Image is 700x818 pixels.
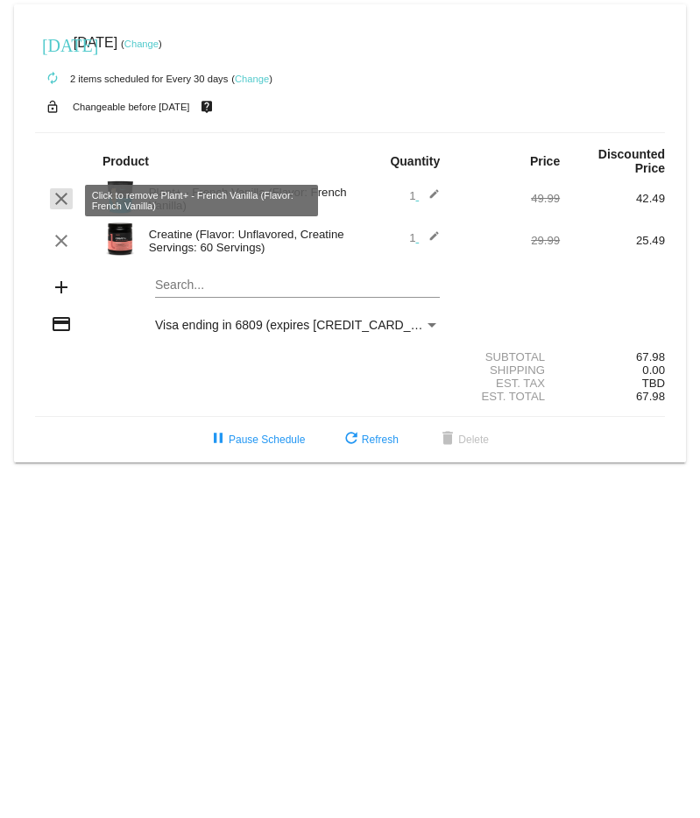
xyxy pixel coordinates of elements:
[42,68,63,89] mat-icon: autorenew
[51,230,72,251] mat-icon: clear
[419,188,440,209] mat-icon: edit
[155,279,440,293] input: Search...
[642,377,665,390] span: TBD
[103,180,138,215] img: Image-1-Carousel-Plant-Vanilla-no-badge-Transp.png
[437,429,458,450] mat-icon: delete
[560,234,665,247] div: 25.49
[208,434,305,446] span: Pause Schedule
[51,277,72,298] mat-icon: add
[530,154,560,168] strong: Price
[455,363,560,377] div: Shipping
[419,230,440,251] mat-icon: edit
[455,350,560,363] div: Subtotal
[327,424,413,455] button: Refresh
[636,390,665,403] span: 67.98
[455,192,560,205] div: 49.99
[124,39,159,49] a: Change
[409,189,440,202] span: 1
[455,390,560,403] div: Est. Total
[390,154,440,168] strong: Quantity
[42,95,63,118] mat-icon: lock_open
[194,424,319,455] button: Pause Schedule
[121,39,162,49] small: ( )
[140,228,350,254] div: Creatine (Flavor: Unflavored, Creatine Servings: 60 Servings)
[437,434,489,446] span: Delete
[51,314,72,335] mat-icon: credit_card
[560,350,665,363] div: 67.98
[423,424,503,455] button: Delete
[42,33,63,54] mat-icon: [DATE]
[231,74,272,84] small: ( )
[341,434,399,446] span: Refresh
[341,429,362,450] mat-icon: refresh
[35,74,228,84] small: 2 items scheduled for Every 30 days
[208,429,229,450] mat-icon: pause
[140,186,350,212] div: Plant+ - French Vanilla (Flavor: French Vanilla)
[235,74,269,84] a: Change
[409,231,440,244] span: 1
[560,192,665,205] div: 42.49
[642,363,665,377] span: 0.00
[455,377,560,390] div: Est. Tax
[155,318,440,332] mat-select: Payment Method
[51,188,72,209] mat-icon: clear
[455,234,560,247] div: 29.99
[103,154,149,168] strong: Product
[155,318,449,332] span: Visa ending in 6809 (expires [CREDIT_CARD_DATA])
[73,102,190,112] small: Changeable before [DATE]
[103,222,138,257] img: Image-1-Carousel-Creatine-60S-1000x1000-Transp.png
[598,147,665,175] strong: Discounted Price
[196,95,217,118] mat-icon: live_help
